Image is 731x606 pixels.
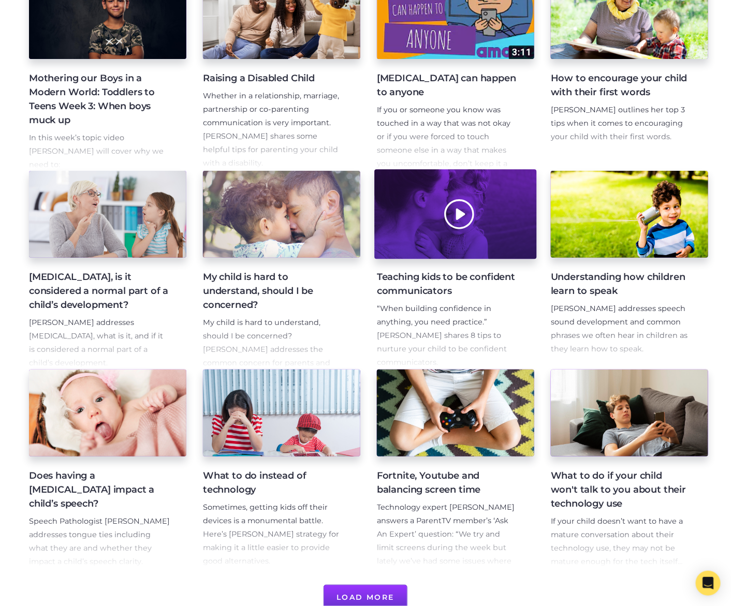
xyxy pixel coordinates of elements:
[551,270,692,298] h4: Understanding how children learn to speak
[29,318,163,367] span: [PERSON_NAME] addresses [MEDICAL_DATA], what is it, and if it is considered a normal part of a ch...
[377,469,518,497] h4: Fortnite, Youtube and balancing screen time
[29,469,170,511] h4: Does having a [MEDICAL_DATA] impact a child’s speech?
[377,104,518,305] p: If you or someone you know was touched in a way that was not okay or if you were forced to touch ...
[29,131,170,172] p: In this week’s topic video [PERSON_NAME] will cover why we need to:
[203,90,344,170] p: Whether in a relationship, marriage, partnership or co-parenting communication is very important....
[203,71,344,85] h4: Raising a Disabled Child
[29,71,170,127] h4: Mothering our Boys in a Modern World: Toddlers to Teens Week 3: When boys muck up
[203,270,344,312] h4: My child is hard to understand, should I be concerned?
[551,105,685,141] span: [PERSON_NAME] outlines her top 3 tips when it comes to encouraging your child with their first wo...
[29,270,170,312] h4: [MEDICAL_DATA], is it considered a normal part of a child’s development?
[551,71,692,99] h4: How to encourage your child with their first words
[551,304,688,353] span: [PERSON_NAME] addresses speech sound development and common phrases we often hear in children as ...
[203,502,339,566] span: Sometimes, getting kids off their devices is a monumental battle. Here’s [PERSON_NAME] strategy f...
[551,171,708,369] a: Understanding how children learn to speak [PERSON_NAME] addresses speech sound development and co...
[551,369,708,568] a: What to do if your child won't talk to you about their technology use If your child doesn’t want ...
[551,469,692,511] h4: What to do if your child won't talk to you about their technology use
[377,71,518,99] h4: [MEDICAL_DATA] can happen to anyone
[29,171,186,369] a: [MEDICAL_DATA], is it considered a normal part of a child’s development? [PERSON_NAME] addresses ...
[377,171,534,369] a: Teaching kids to be confident communicators “When building confidence in anything, you need pract...
[203,318,344,421] span: My child is hard to understand, should I be concerned? [PERSON_NAME] addresses the common concern...
[203,369,360,568] a: What to do instead of technology Sometimes, getting kids off their devices is a monumental battle...
[551,516,683,580] span: If your child doesn’t want to have a mature conversation about their technology use, they may not...
[377,270,518,298] h4: Teaching kids to be confident communicators
[696,571,721,596] div: Open Intercom Messenger
[377,369,534,568] a: Fortnite, Youtube and balancing screen time Technology expert [PERSON_NAME] answers a ParentTV me...
[377,304,507,367] span: “When building confidence in anything, you need practice.” [PERSON_NAME] shares 8 tips to nurture...
[203,171,360,369] a: My child is hard to understand, should I be concerned? My child is hard to understand, should I b...
[203,469,344,497] h4: What to do instead of technology
[29,516,170,566] span: Speech Pathologist [PERSON_NAME] addresses tongue ties including what they are and whether they i...
[29,369,186,568] a: Does having a [MEDICAL_DATA] impact a child’s speech? Speech Pathologist [PERSON_NAME] addresses ...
